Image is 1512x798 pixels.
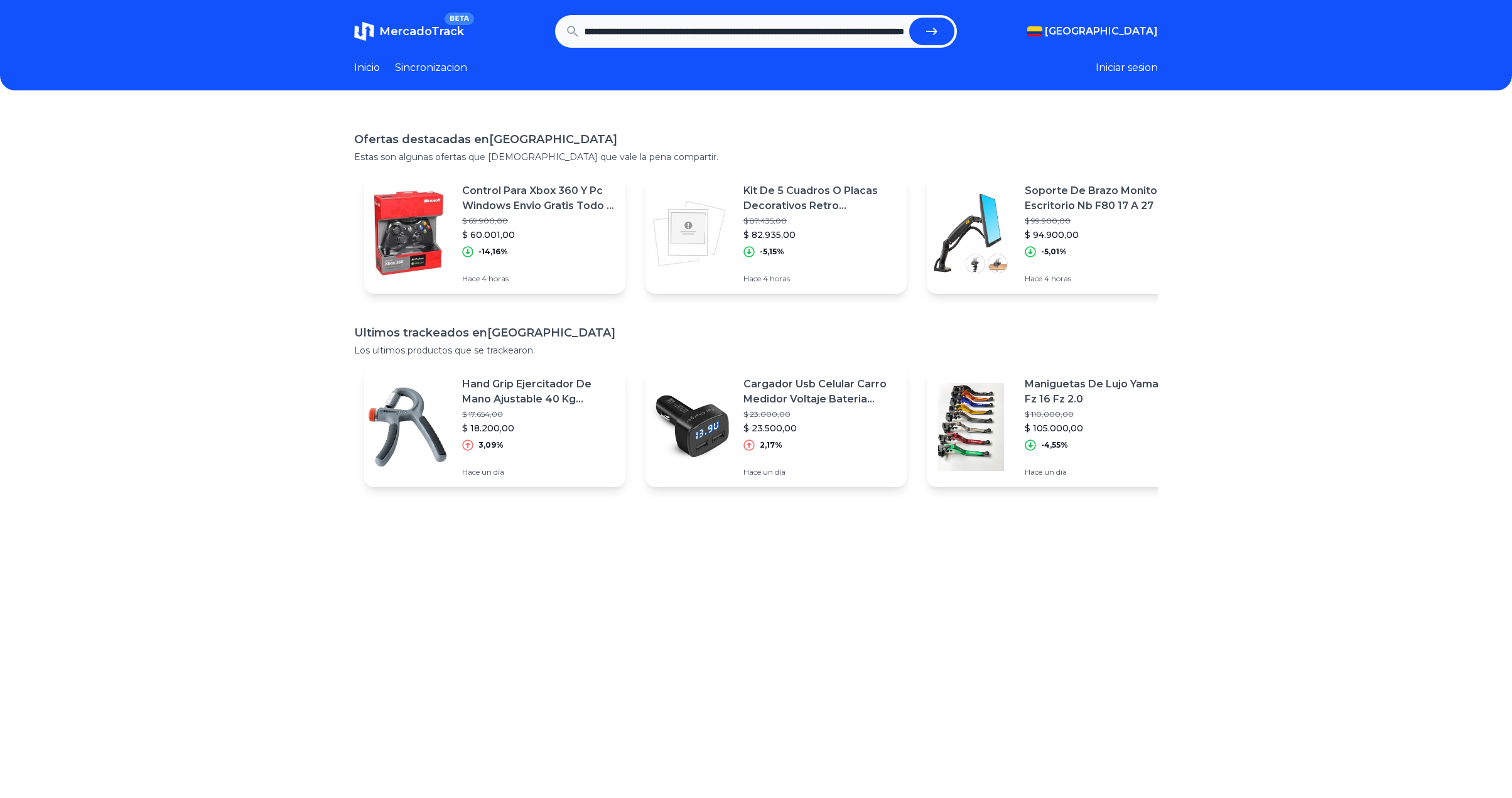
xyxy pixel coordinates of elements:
p: Hace 4 horas [743,274,897,284]
span: BETA [445,13,474,25]
p: Hace 4 horas [1025,274,1178,284]
p: Kit De 5 Cuadros O Placas Decorativos Retro Economicos [743,183,897,213]
p: $ 99.900,00 [1025,216,1178,226]
p: Estas son algunas ofertas que [DEMOGRAPHIC_DATA] que vale la pena compartir. [354,151,1158,163]
button: [GEOGRAPHIC_DATA] [1027,24,1158,39]
img: Featured image [927,190,1015,278]
p: -5,15% [760,247,784,257]
p: $ 105.000,00 [1025,422,1178,434]
p: Cargador Usb Celular Carro Medidor Voltaje Bateria Vehicular [743,377,897,407]
p: $ 18.200,00 [462,422,615,434]
button: Iniciar sesion [1096,60,1158,75]
img: Colombia [1027,26,1042,36]
span: MercadoTrack [379,24,464,38]
a: Featured imageControl Para Xbox 360 Y Pc Windows Envio Gratis Todo El Pais$ 69.900,00$ 60.001,00-... [364,173,625,294]
img: Featured image [645,383,733,471]
p: Hace un día [743,467,897,477]
h1: Ultimos trackeados en [GEOGRAPHIC_DATA] [354,324,1158,342]
a: Featured imageManiguetas De Lujo Yamaha Fz 16 Fz 2.0$ 110.000,00$ 105.000,00-4,55%Hace un día [927,367,1188,487]
p: Hace 4 horas [462,274,615,284]
p: Maniguetas De Lujo Yamaha Fz 16 Fz 2.0 [1025,377,1178,407]
h1: Ofertas destacadas en [GEOGRAPHIC_DATA] [354,131,1158,148]
a: Featured imageSoporte De Brazo Monitor A Escritorio Nb F80 17 A 27$ 99.900,00$ 94.900,00-5,01%Hac... [927,173,1188,294]
p: 3,09% [478,440,504,450]
a: Sincronizacion [395,60,467,75]
p: Los ultimos productos que se trackearon. [354,344,1158,357]
p: Hace un día [462,467,615,477]
img: Featured image [364,383,452,471]
p: $ 69.900,00 [462,216,615,226]
p: Soporte De Brazo Monitor A Escritorio Nb F80 17 A 27 [1025,183,1178,213]
a: Featured imageHand Grip Ejercitador De Mano Ajustable 40 Kg Sportfitness$ 17.654,00$ 18.200,003,0... [364,367,625,487]
p: $ 110.000,00 [1025,409,1178,419]
p: $ 87.435,00 [743,216,897,226]
p: $ 23.500,00 [743,422,897,434]
p: $ 17.654,00 [462,409,615,419]
span: [GEOGRAPHIC_DATA] [1045,24,1158,39]
img: Featured image [364,190,452,278]
p: $ 23.000,00 [743,409,897,419]
img: Featured image [927,383,1015,471]
p: Hand Grip Ejercitador De Mano Ajustable 40 Kg Sportfitness [462,377,615,407]
img: Featured image [645,190,733,278]
a: Featured imageCargador Usb Celular Carro Medidor Voltaje Bateria Vehicular$ 23.000,00$ 23.500,002... [645,367,907,487]
p: Control Para Xbox 360 Y Pc Windows Envio Gratis Todo El Pais [462,183,615,213]
p: 2,17% [760,440,782,450]
p: $ 60.001,00 [462,229,615,241]
p: Hace un día [1025,467,1178,477]
p: $ 82.935,00 [743,229,897,241]
p: -5,01% [1041,247,1067,257]
a: MercadoTrackBETA [354,21,464,41]
img: MercadoTrack [354,21,374,41]
p: -14,16% [478,247,508,257]
p: $ 94.900,00 [1025,229,1178,241]
a: Inicio [354,60,380,75]
p: -4,55% [1041,440,1068,450]
a: Featured imageKit De 5 Cuadros O Placas Decorativos Retro Economicos$ 87.435,00$ 82.935,00-5,15%H... [645,173,907,294]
